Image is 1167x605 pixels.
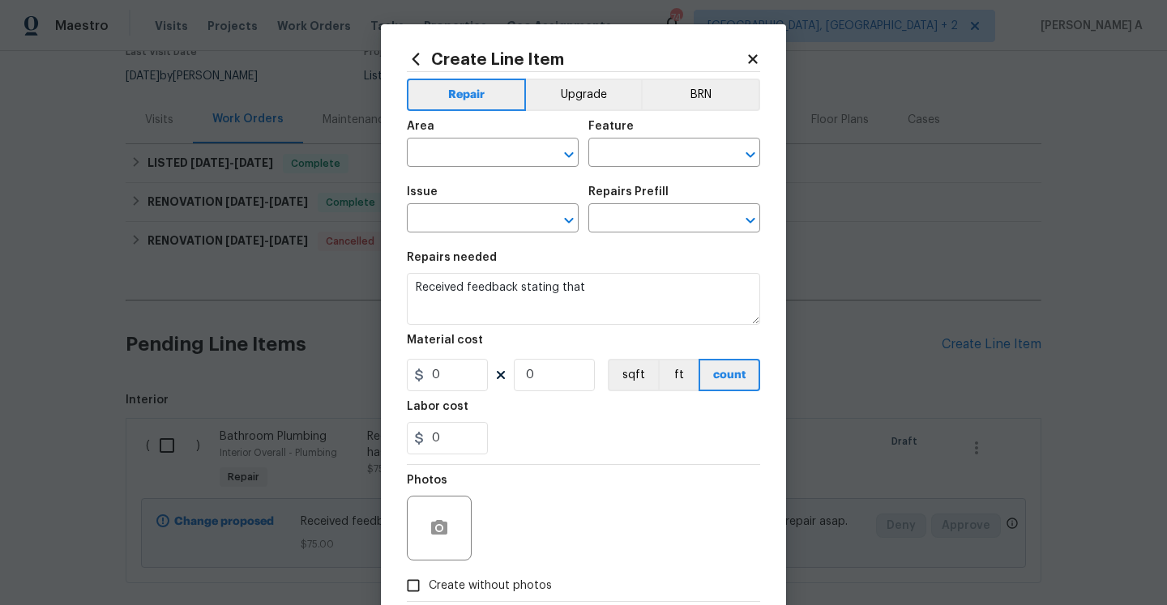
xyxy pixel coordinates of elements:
h5: Material cost [407,334,483,346]
h2: Create Line Item [407,50,746,68]
button: Open [739,209,762,232]
button: BRN [641,79,760,111]
h5: Photos [407,475,447,486]
button: Upgrade [526,79,642,111]
button: sqft [608,359,658,391]
button: Repair [407,79,526,111]
button: Open [558,209,580,232]
h5: Labor cost [407,401,468,412]
span: Create without photos [429,577,552,594]
button: ft [658,359,699,391]
h5: Repairs needed [407,252,497,263]
textarea: Received feedback stating that [407,273,760,325]
h5: Issue [407,186,438,198]
h5: Feature [588,121,634,132]
button: count [699,359,760,391]
h5: Area [407,121,434,132]
button: Open [558,143,580,166]
h5: Repairs Prefill [588,186,669,198]
button: Open [739,143,762,166]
